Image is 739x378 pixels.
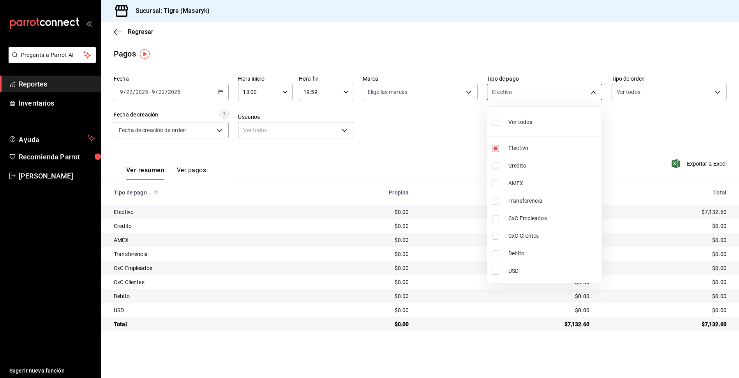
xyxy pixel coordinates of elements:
[508,144,598,152] span: Efectivo
[508,249,598,258] span: Debito
[508,232,598,240] span: CxC Clientes
[508,179,598,187] span: AMEX
[508,162,598,170] span: Credito
[508,197,598,205] span: Transferencia
[140,49,150,59] img: Tooltip marker
[508,267,598,275] span: USD
[508,118,532,126] span: Ver todos
[508,214,598,223] span: CxC Empleados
